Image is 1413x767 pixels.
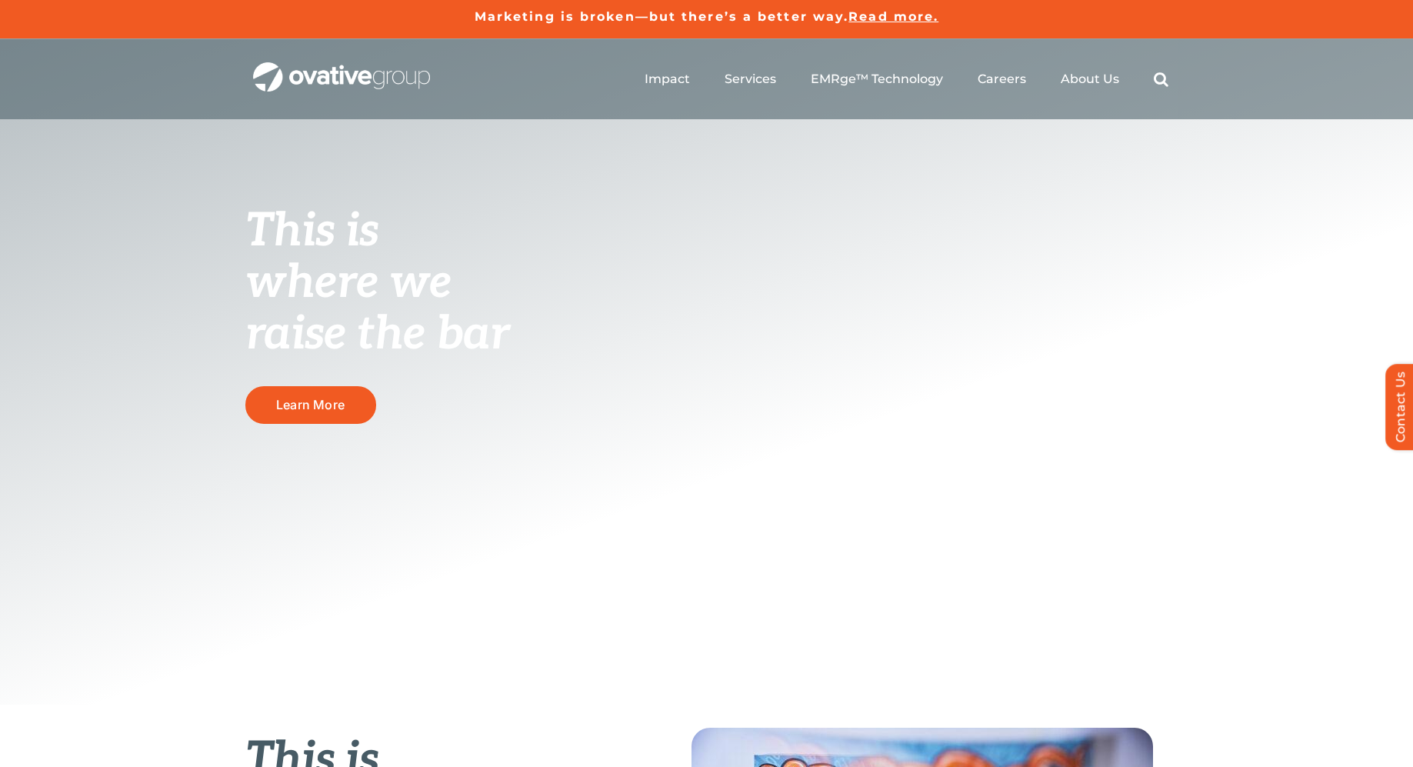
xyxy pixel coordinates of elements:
nav: Menu [645,55,1168,104]
a: EMRge™ Technology [811,72,943,87]
span: where we raise the bar [245,255,509,362]
a: Read more. [848,9,938,24]
a: About Us [1061,72,1119,87]
a: Services [725,72,776,87]
span: This is [245,204,379,259]
a: Search [1154,72,1168,87]
a: Learn More [245,386,376,424]
span: Learn More [276,398,345,412]
a: Impact [645,72,690,87]
a: Marketing is broken—but there’s a better way. [475,9,849,24]
a: OG_Full_horizontal_WHT [253,61,430,75]
a: Careers [978,72,1026,87]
